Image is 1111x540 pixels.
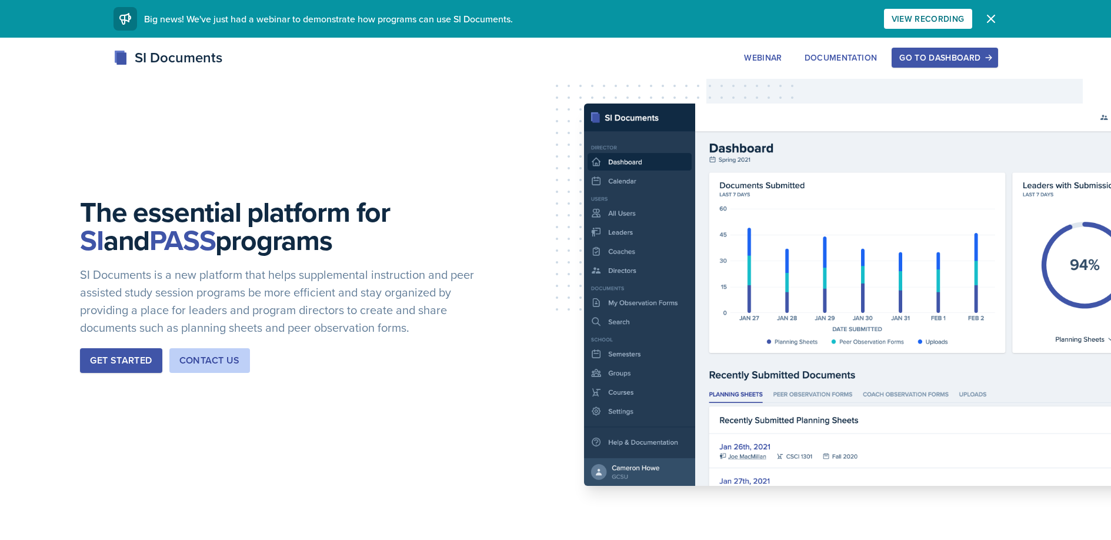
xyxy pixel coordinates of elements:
button: View Recording [884,9,972,29]
div: Contact Us [179,354,240,368]
div: Webinar [744,53,782,62]
button: Contact Us [169,348,250,373]
div: View Recording [892,14,965,24]
div: Documentation [805,53,878,62]
button: Go to Dashboard [892,48,997,68]
div: Get Started [90,354,152,368]
button: Webinar [736,48,789,68]
button: Documentation [797,48,885,68]
button: Get Started [80,348,162,373]
div: SI Documents [114,47,222,68]
div: Go to Dashboard [899,53,990,62]
span: Big news! We've just had a webinar to demonstrate how programs can use SI Documents. [144,12,513,25]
